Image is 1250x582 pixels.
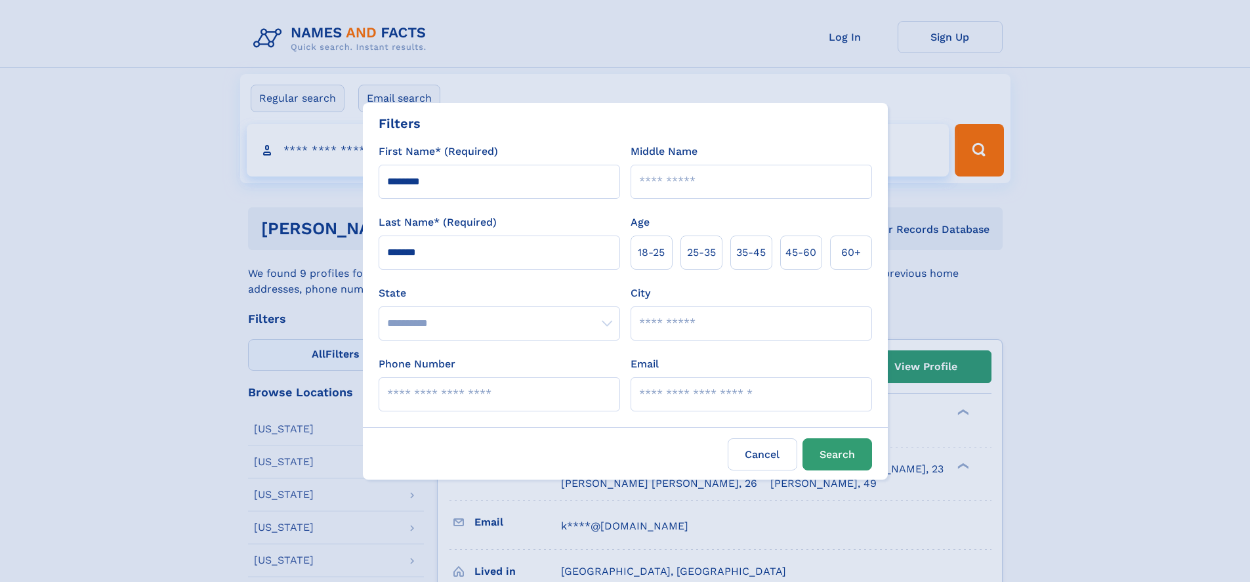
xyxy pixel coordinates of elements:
[379,356,455,372] label: Phone Number
[379,285,620,301] label: State
[728,438,797,470] label: Cancel
[687,245,716,260] span: 25‑35
[802,438,872,470] button: Search
[785,245,816,260] span: 45‑60
[631,285,650,301] label: City
[638,245,665,260] span: 18‑25
[379,215,497,230] label: Last Name* (Required)
[841,245,861,260] span: 60+
[736,245,766,260] span: 35‑45
[379,114,421,133] div: Filters
[379,144,498,159] label: First Name* (Required)
[631,356,659,372] label: Email
[631,215,650,230] label: Age
[631,144,698,159] label: Middle Name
